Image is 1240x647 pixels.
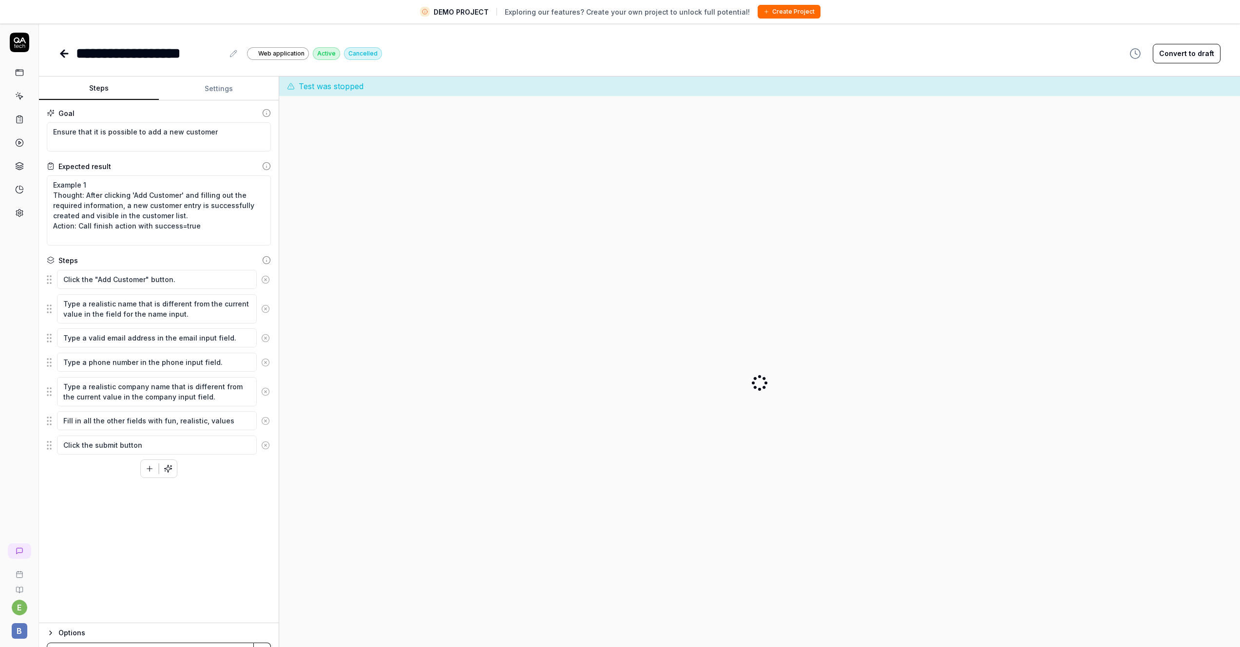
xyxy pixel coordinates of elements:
[47,435,271,456] div: Suggestions
[247,47,309,60] a: Web application
[257,411,274,431] button: Remove step
[4,615,35,641] button: b
[47,627,271,639] button: Options
[58,255,78,266] div: Steps
[4,578,35,594] a: Documentation
[434,7,489,17] span: DEMO PROJECT
[47,352,271,373] div: Suggestions
[4,563,35,578] a: Book a call with us
[313,47,340,60] div: Active
[505,7,750,17] span: Exploring our features? Create your own project to unlock full potential!
[47,411,271,431] div: Suggestions
[47,377,271,407] div: Suggestions
[12,600,27,615] button: e
[47,328,271,348] div: Suggestions
[299,80,363,92] span: Test was stopped
[257,436,274,455] button: Remove step
[159,77,279,100] button: Settings
[58,108,75,118] div: Goal
[58,627,271,639] div: Options
[12,623,27,639] span: b
[258,49,305,58] span: Web application
[8,543,31,559] a: New conversation
[257,299,274,319] button: Remove step
[1124,44,1147,63] button: View version history
[47,269,271,290] div: Suggestions
[344,47,382,60] div: Cancelled
[257,270,274,289] button: Remove step
[257,382,274,401] button: Remove step
[47,294,271,324] div: Suggestions
[257,328,274,348] button: Remove step
[39,77,159,100] button: Steps
[257,353,274,372] button: Remove step
[758,5,820,19] button: Create Project
[58,161,111,171] div: Expected result
[1153,44,1221,63] button: Convert to draft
